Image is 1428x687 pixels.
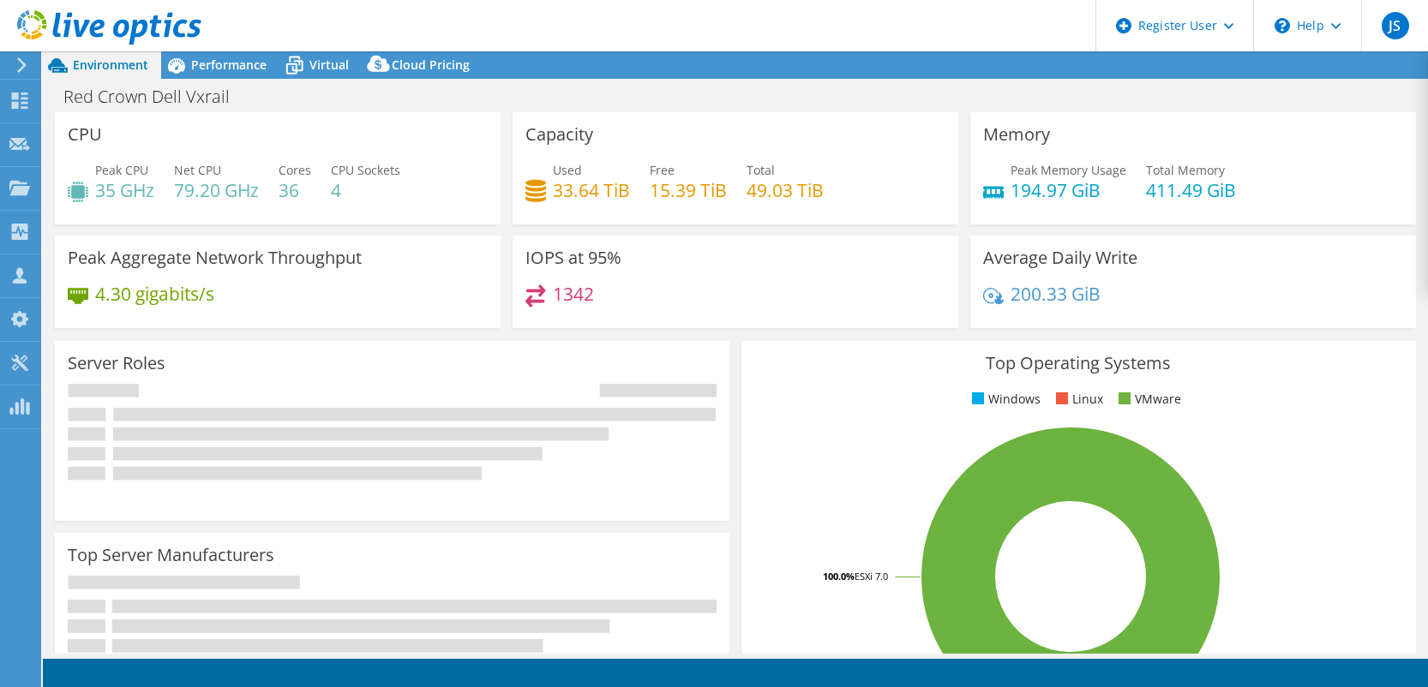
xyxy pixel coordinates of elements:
h1: Red Crown Dell Vxrail [56,87,256,106]
h4: 35 GHz [95,181,154,200]
span: Cores [279,162,311,178]
span: Virtual [309,57,349,73]
span: Total [747,162,775,178]
span: Peak CPU [95,162,148,178]
h4: 4.30 gigabits/s [95,284,214,303]
h3: Average Daily Write [983,248,1137,267]
h4: 1342 [553,284,594,303]
h4: 411.49 GiB [1146,181,1236,200]
tspan: 100.0% [823,570,855,582]
h3: Memory [983,125,1050,144]
span: JS [1382,12,1409,39]
h3: Top Server Manufacturers [68,546,274,565]
span: Total Memory [1146,162,1225,178]
span: Cloud Pricing [392,57,470,73]
h4: 194.97 GiB [1011,181,1126,200]
li: VMware [1114,390,1181,409]
h4: 49.03 TiB [747,181,824,200]
svg: \n [1275,18,1290,33]
li: Windows [968,390,1041,409]
span: Net CPU [174,162,221,178]
span: Free [650,162,675,178]
h3: CPU [68,125,102,144]
h4: 15.39 TiB [650,181,727,200]
span: Performance [191,57,267,73]
span: Used [553,162,582,178]
li: Linux [1052,390,1103,409]
h4: 200.33 GiB [1011,284,1101,303]
h4: 79.20 GHz [174,181,259,200]
h3: Peak Aggregate Network Throughput [68,248,362,267]
h4: 4 [331,181,400,200]
h4: 36 [279,181,311,200]
h3: Top Operating Systems [754,354,1403,373]
h3: Capacity [525,125,593,144]
h3: IOPS at 95% [525,248,621,267]
h3: Server Roles [68,354,165,373]
span: Environment [73,57,148,73]
tspan: ESXi 7.0 [855,570,888,582]
h4: 33.64 TiB [553,181,630,200]
span: CPU Sockets [331,162,400,178]
span: Peak Memory Usage [1011,162,1126,178]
